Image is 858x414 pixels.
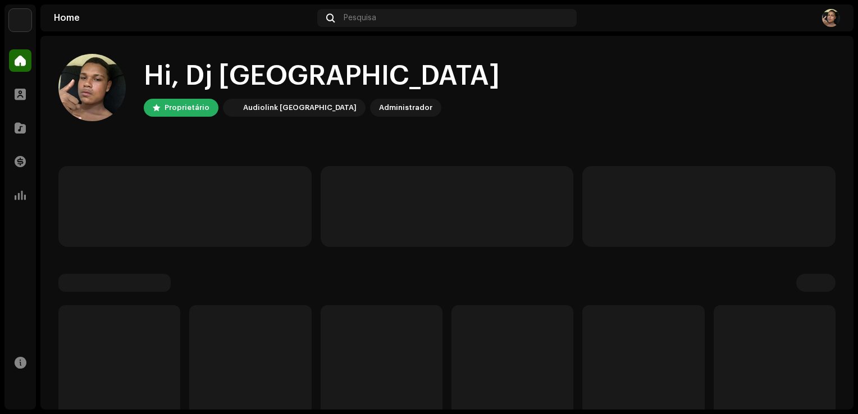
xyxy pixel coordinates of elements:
[822,9,840,27] img: c42b4695-f581-4434-a934-301db519637f
[243,101,357,114] div: Audiolink [GEOGRAPHIC_DATA]
[165,101,209,114] div: Proprietário
[225,101,239,114] img: 730b9dfe-18b5-4111-b483-f30b0c182d82
[54,13,313,22] div: Home
[58,54,126,121] img: c42b4695-f581-4434-a934-301db519637f
[379,101,432,114] div: Administrador
[9,9,31,31] img: 730b9dfe-18b5-4111-b483-f30b0c182d82
[144,58,500,94] div: Hi, Dj [GEOGRAPHIC_DATA]
[344,13,376,22] span: Pesquisa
